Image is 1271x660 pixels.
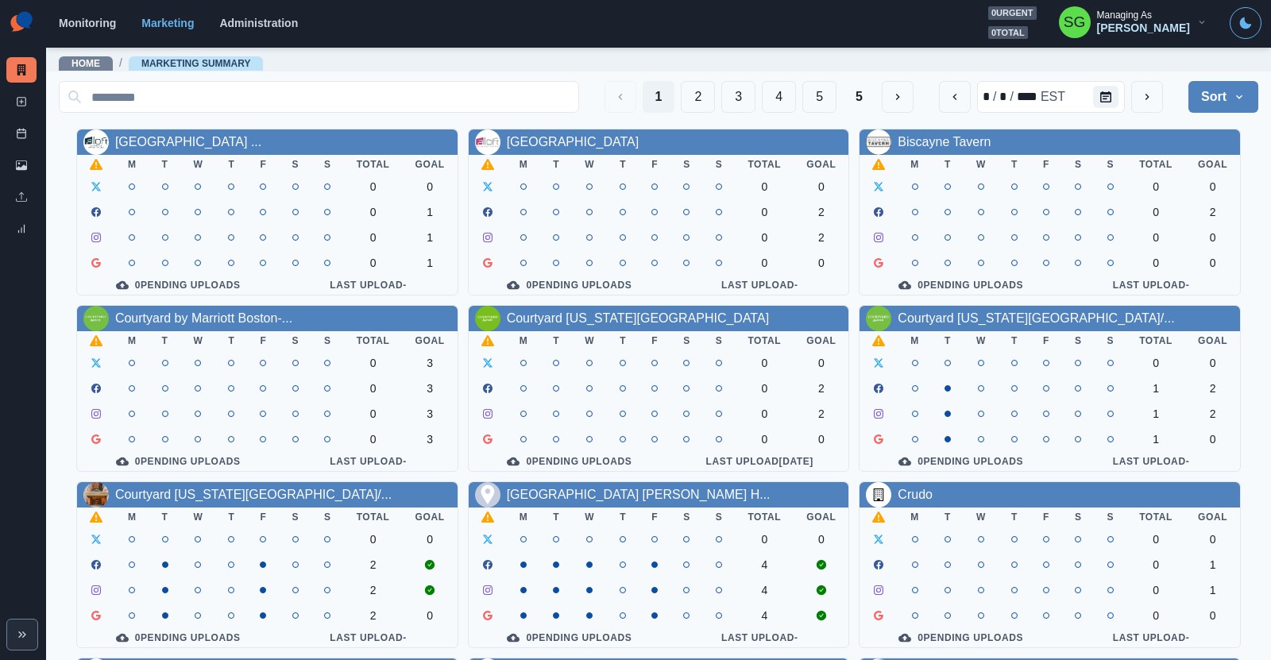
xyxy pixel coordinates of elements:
[415,257,445,269] div: 1
[1185,155,1240,174] th: Goal
[59,17,116,29] a: Monitoring
[540,155,572,174] th: T
[415,206,445,218] div: 1
[981,87,991,106] div: month
[748,433,781,446] div: 0
[279,508,311,527] th: S
[247,155,279,174] th: F
[1075,455,1227,468] div: Last Upload -
[115,311,292,325] a: Courtyard by Marriott Boston-...
[344,331,403,350] th: Total
[507,155,541,174] th: M
[1139,231,1172,244] div: 0
[357,206,390,218] div: 0
[964,331,999,350] th: W
[507,508,541,527] th: M
[762,81,796,113] button: Page 4
[1198,407,1227,420] div: 2
[735,155,794,174] th: Total
[964,508,999,527] th: W
[1095,508,1127,527] th: S
[311,508,344,527] th: S
[1198,382,1227,395] div: 2
[748,180,781,193] div: 0
[703,331,736,350] th: S
[1198,584,1227,596] div: 1
[507,331,541,350] th: M
[403,508,458,527] th: Goal
[607,331,639,350] th: T
[90,279,267,291] div: 0 Pending Uploads
[1097,21,1190,35] div: [PERSON_NAME]
[898,331,932,350] th: M
[1095,331,1127,350] th: S
[932,508,964,527] th: T
[998,87,1008,106] div: day
[357,584,390,596] div: 2
[149,331,181,350] th: T
[481,279,659,291] div: 0 Pending Uploads
[6,619,38,650] button: Expand
[748,584,781,596] div: 4
[806,533,836,546] div: 0
[607,155,639,174] th: T
[670,155,703,174] th: S
[806,407,836,420] div: 2
[932,155,964,174] th: T
[683,631,836,644] div: Last Upload -
[572,331,607,350] th: W
[999,331,1030,350] th: T
[219,17,298,29] a: Administration
[999,508,1030,527] th: T
[481,455,659,468] div: 0 Pending Uploads
[115,508,149,527] th: M
[415,357,445,369] div: 3
[357,357,390,369] div: 0
[149,155,181,174] th: T
[703,508,736,527] th: S
[1075,279,1227,291] div: Last Upload -
[806,357,836,369] div: 0
[735,508,794,527] th: Total
[988,6,1037,20] span: 0 urgent
[988,26,1028,40] span: 0 total
[1185,508,1240,527] th: Goal
[1139,433,1172,446] div: 1
[1139,533,1172,546] div: 0
[90,631,267,644] div: 0 Pending Uploads
[181,331,216,350] th: W
[181,508,216,527] th: W
[639,331,670,350] th: F
[703,155,736,174] th: S
[1139,357,1172,369] div: 0
[1139,558,1172,571] div: 0
[357,382,390,395] div: 0
[1230,7,1261,39] button: Toggle Mode
[344,508,403,527] th: Total
[115,331,149,350] th: M
[1198,357,1227,369] div: 0
[475,129,500,155] img: 145193181436
[721,81,755,113] button: Page 3
[866,306,891,331] img: 477401579071754
[292,455,444,468] div: Last Upload -
[1062,331,1095,350] th: S
[357,257,390,269] div: 0
[415,609,445,622] div: 0
[1139,609,1172,622] div: 0
[806,180,836,193] div: 0
[1062,508,1095,527] th: S
[6,57,37,83] a: Marketing Summary
[311,331,344,350] th: S
[882,81,914,113] button: Next Media
[415,407,445,420] div: 3
[357,180,390,193] div: 0
[964,155,999,174] th: W
[6,121,37,146] a: Post Schedule
[898,508,932,527] th: M
[1030,331,1062,350] th: F
[794,155,848,174] th: Goal
[748,407,781,420] div: 0
[83,129,109,155] img: 205388290312460
[357,609,390,622] div: 2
